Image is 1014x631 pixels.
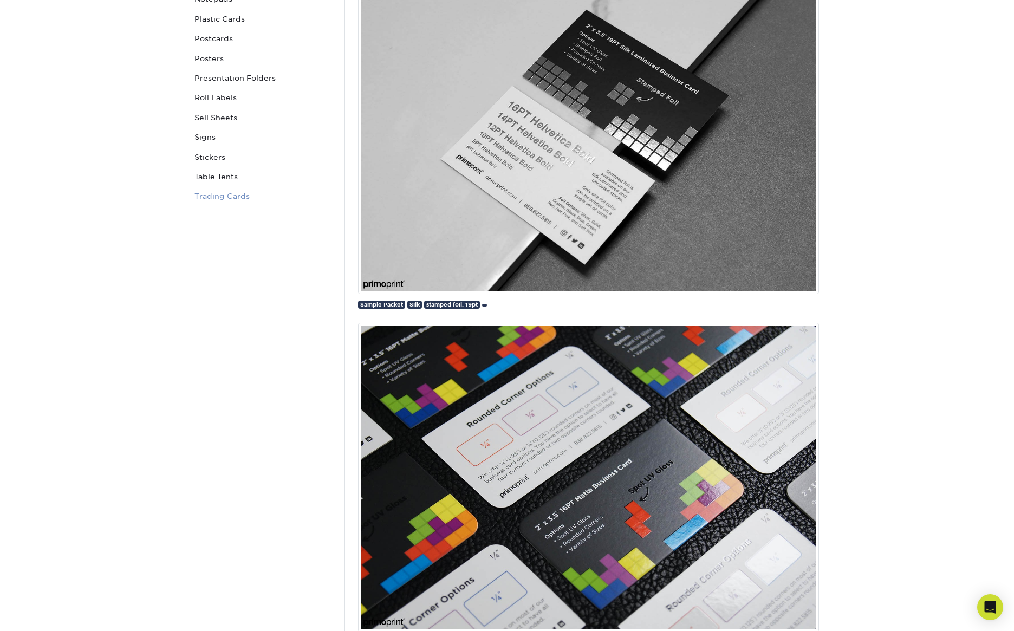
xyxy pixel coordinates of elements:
a: Silk [407,301,422,309]
a: Trading Cards [190,186,336,206]
a: Sell Sheets [190,108,336,127]
a: Postcards [190,29,336,48]
span: Silk [409,301,420,308]
a: Stickers [190,147,336,167]
a: Signs [190,127,336,147]
a: Roll Labels [190,88,336,107]
span: stamped foil. 19pt [426,301,478,308]
a: Posters [190,49,336,68]
span: Sample Packet [360,301,403,308]
a: Plastic Cards [190,9,336,29]
a: Presentation Folders [190,68,336,88]
a: Sample Packet [358,301,405,309]
a: Table Tents [190,167,336,186]
div: Open Intercom Messenger [977,594,1003,620]
a: stamped foil. 19pt [424,301,480,309]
